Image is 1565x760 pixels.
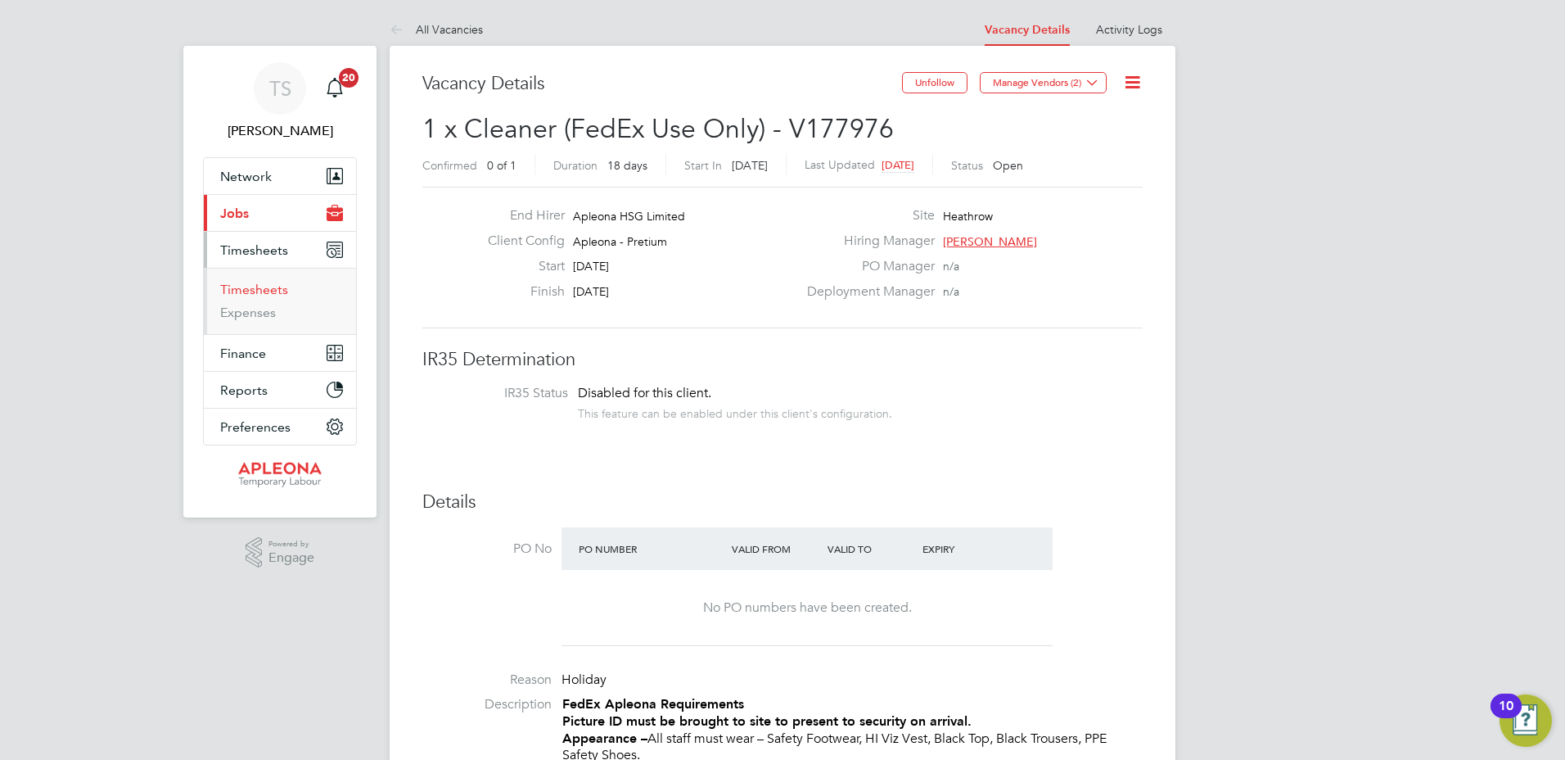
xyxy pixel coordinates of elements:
span: Apleona HSG Limited [573,209,685,224]
span: [DATE] [732,158,768,173]
a: Powered byEngage [246,537,315,568]
span: n/a [943,259,959,274]
button: Manage Vendors (2) [980,72,1107,93]
label: Finish [475,283,565,301]
span: Jobs [220,206,249,221]
a: All Vacancies [390,22,483,37]
span: 1 x Cleaner (FedEx Use Only) - V177976 [422,113,894,145]
span: n/a [943,284,959,299]
label: Start [475,258,565,275]
div: This feature can be enabled under this client's configuration. [578,402,892,421]
strong: Appearance – [562,731,647,746]
label: Client Config [475,233,565,250]
div: 10 [1499,706,1513,727]
span: Holiday [562,672,607,688]
div: Expiry [918,534,1014,563]
label: Confirmed [422,158,477,173]
h3: Vacancy Details [422,72,902,96]
label: Status [951,158,983,173]
nav: Main navigation [183,46,377,518]
label: PO No [422,541,552,558]
h3: Details [422,491,1143,514]
a: Activity Logs [1096,22,1162,37]
span: [DATE] [573,284,609,299]
strong: Picture ID must be brought to site to present to security on arrival. [562,713,972,729]
label: Last Updated [805,157,875,172]
label: Duration [553,158,598,173]
a: 20 [318,62,351,115]
span: [PERSON_NAME] [943,234,1037,249]
span: Powered by [268,537,314,551]
div: Valid From [728,534,823,563]
label: Deployment Manager [797,283,935,301]
div: Valid To [823,534,919,563]
span: [DATE] [882,158,914,172]
h3: IR35 Determination [422,348,1143,372]
label: PO Manager [797,258,935,275]
label: Reason [422,672,552,689]
div: PO Number [575,534,728,563]
button: Unfollow [902,72,967,93]
a: Vacancy Details [985,23,1070,37]
label: IR35 Status [439,385,568,402]
label: Site [797,207,935,224]
span: Open [993,158,1023,173]
span: Preferences [220,419,291,435]
button: Network [204,158,356,194]
label: Start In [684,158,722,173]
div: No PO numbers have been created. [578,599,1036,617]
span: Finance [220,346,266,361]
button: Jobs [204,195,356,231]
span: Apleona - Pretium [573,234,667,249]
span: Timesheets [220,242,288,258]
a: Expenses [220,305,276,320]
span: 18 days [607,158,647,173]
button: Preferences [204,409,356,445]
span: Heathrow [943,209,993,224]
span: [DATE] [573,259,609,274]
a: Timesheets [220,282,288,297]
button: Finance [204,335,356,371]
strong: FedEx Apleona Requirements [562,696,744,712]
img: apleona-logo-retina.png [238,462,322,488]
div: Timesheets [204,268,356,334]
label: End Hirer [475,207,565,224]
button: Open Resource Center, 10 new notifications [1500,694,1552,747]
span: TS [269,78,291,99]
span: Engage [268,551,314,565]
span: 0 of 1 [487,158,516,173]
span: Reports [220,382,268,398]
a: TS[PERSON_NAME] [203,62,357,141]
span: Tracy Sellick [203,121,357,141]
a: Go to home page [203,462,357,488]
span: 20 [339,68,359,88]
label: Hiring Manager [797,233,935,250]
button: Reports [204,372,356,408]
span: Disabled for this client. [578,385,711,401]
button: Timesheets [204,232,356,268]
label: Description [422,696,552,713]
span: Network [220,169,272,184]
